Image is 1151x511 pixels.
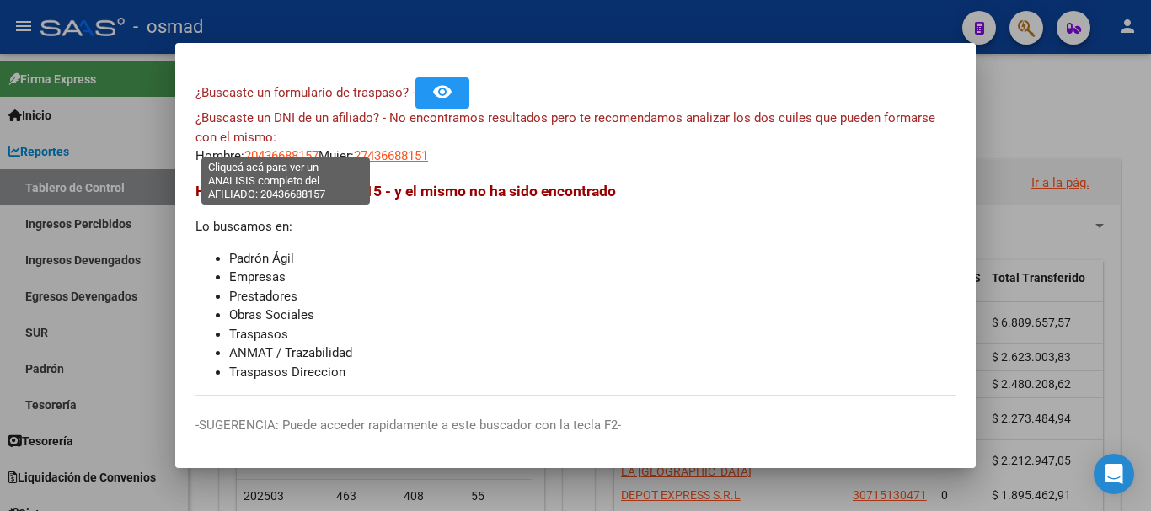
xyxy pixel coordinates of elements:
[195,109,956,166] div: Hombre: Mujer:
[195,180,956,381] div: Lo buscamos en:
[195,110,935,145] span: ¿Buscaste un DNI de un afiliado? - No encontramos resultados pero te recomendamos analizar los do...
[229,306,956,325] li: Obras Sociales
[195,183,616,200] span: Hemos buscado - 43668815 - y el mismo no ha sido encontrado
[229,268,956,287] li: Empresas
[229,343,956,363] li: ANMAT / Trazabilidad
[195,85,415,100] span: ¿Buscaste un formulario de traspaso? -
[229,363,956,382] li: Traspasos Direccion
[354,148,428,163] span: 27436688151
[432,82,452,102] mat-icon: remove_red_eye
[229,287,956,306] li: Prestadores
[1094,454,1134,494] div: Open Intercom Messenger
[229,249,956,269] li: Padrón Ágil
[229,325,956,344] li: Traspasos
[195,416,956,435] p: -SUGERENCIA: Puede acceder rapidamente a este buscador con la tecla F2-
[244,148,319,163] span: 20436688157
